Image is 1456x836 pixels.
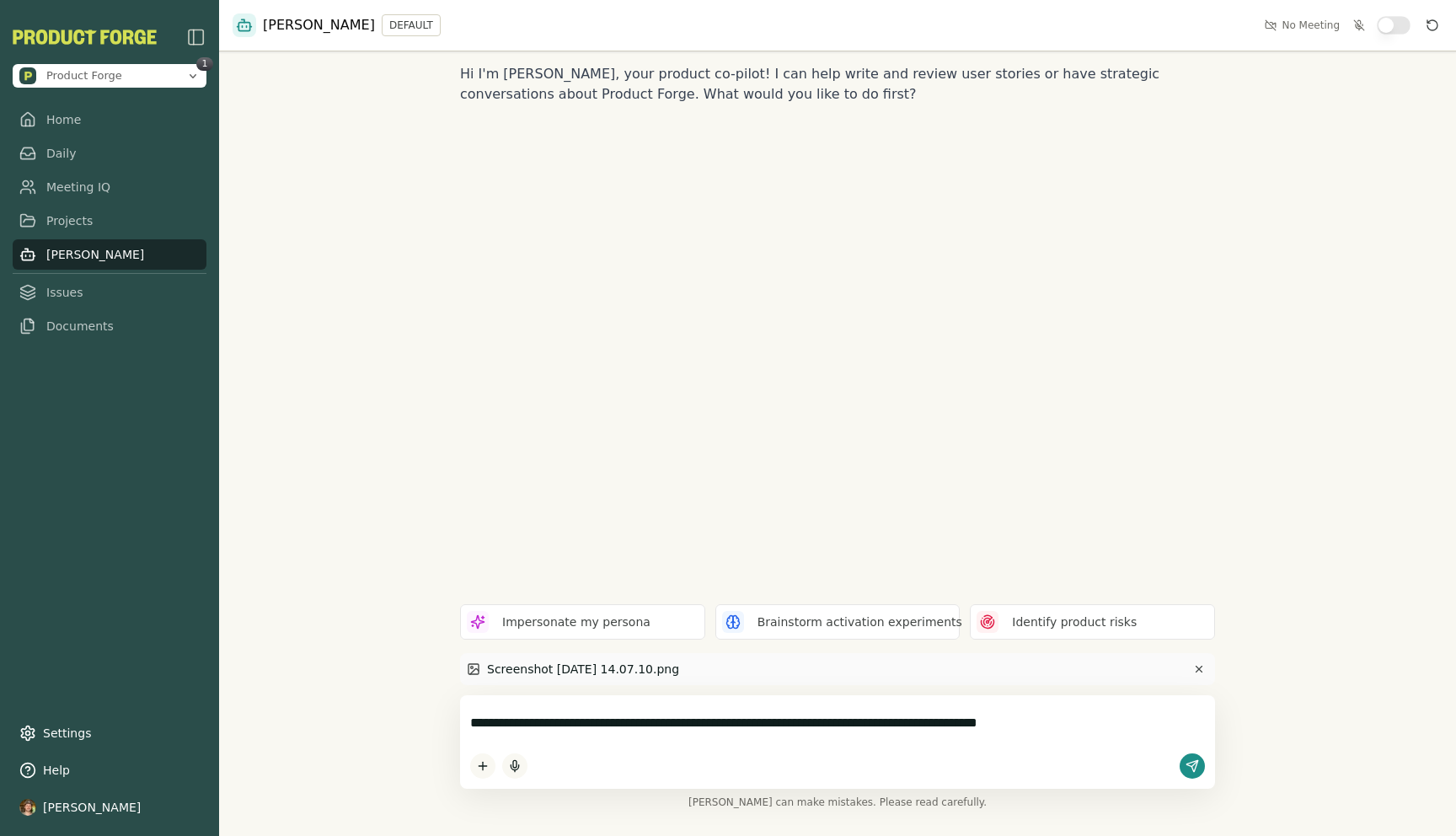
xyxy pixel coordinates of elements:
button: Impersonate my persona [460,604,705,640]
a: Settings [13,718,206,748]
span: Product Forge [46,68,122,83]
span: No Meeting [1282,19,1340,32]
button: PF-Logo [13,29,157,45]
button: DEFAULT [382,14,441,36]
a: Meeting IQ [13,172,206,202]
p: Hi I'm [PERSON_NAME], your product co-pilot! I can help write and review user stories or have str... [460,64,1215,104]
img: profile [19,799,36,816]
span: [PERSON_NAME] can make mistakes. Please read carefully. [460,796,1215,809]
img: Product Forge [13,29,157,45]
span: Screenshot [DATE] 14.07.10.png [487,661,679,678]
a: Projects [13,206,206,236]
button: Add content to chat [470,753,495,779]
p: Identify product risks [1012,614,1137,631]
button: Start dictation [502,753,527,779]
button: Identify product risks [970,604,1215,640]
a: [PERSON_NAME] [13,239,206,270]
button: Open organization switcher [13,64,206,88]
a: Documents [13,311,206,341]
button: [PERSON_NAME] [13,792,206,823]
button: Send message [1180,753,1205,779]
img: sidebar [186,27,206,47]
p: Impersonate my persona [502,614,650,631]
span: [PERSON_NAME] [263,15,375,35]
button: Brainstorm activation experiments [715,604,961,640]
span: 1 [196,57,213,71]
p: Brainstorm activation experiments [757,614,962,631]
a: Daily [13,138,206,169]
a: Issues [13,277,206,308]
button: Help [13,755,206,785]
a: Home [13,104,206,135]
button: Remove file [1190,660,1208,678]
img: Product Forge [19,67,36,84]
button: Reset conversation [1422,15,1443,35]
